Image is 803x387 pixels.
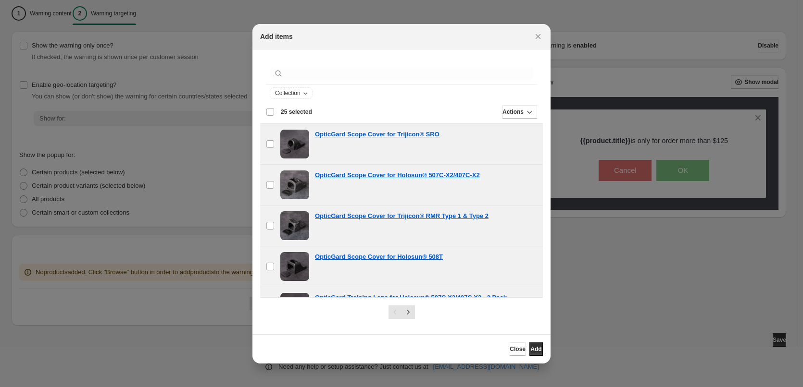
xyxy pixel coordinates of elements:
img: OpticGard Scope Cover for Holosun® 508T [280,252,309,281]
button: Close [510,342,526,356]
img: OpticGard Scope Cover for Holosun® 507C-X2/407C-X2 [280,170,309,199]
a: OpticGard Training Lens for Holosun® 507C X2/407C X2 - 2 Pack [315,293,507,302]
span: Actions [502,108,524,116]
a: OpticGard Scope Cover for Trijicon® RMR Type 1 & Type 2 [315,211,489,221]
nav: Pagination [389,305,415,319]
button: Close [531,30,545,43]
a: OpticGard Scope Cover for Holosun® 508T [315,252,443,262]
a: OpticGard Scope Cover for Holosun® 507C-X2/407C-X2 [315,170,480,180]
img: OpticGard Training Lens for Holosun® 507C X2/407C X2 - 2 Pack [280,293,309,322]
h2: Add items [260,32,293,41]
img: OpticGard Scope Cover for Trijicon® SRO [280,130,309,158]
img: OpticGard Scope Cover for Trijicon® RMR Type 1 & Type 2 [280,211,309,240]
a: OpticGard Scope Cover for Trijicon® SRO [315,130,439,139]
span: 25 selected [281,108,312,116]
span: Collection [275,89,301,97]
span: Add [530,345,541,353]
button: Next [401,305,415,319]
button: Collection [270,88,312,98]
button: Add [529,342,543,356]
span: Close [510,345,526,353]
button: Actions [502,105,537,119]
